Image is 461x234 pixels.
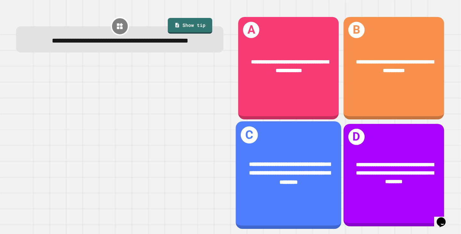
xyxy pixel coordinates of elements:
iframe: chat widget [434,208,455,228]
h1: B [348,22,365,38]
h1: D [348,129,365,145]
a: Show tip [168,18,213,34]
h1: C [241,126,258,143]
h1: A [243,22,259,38]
